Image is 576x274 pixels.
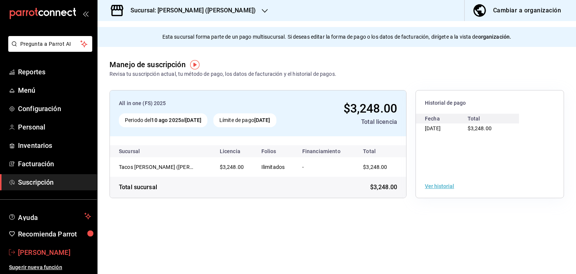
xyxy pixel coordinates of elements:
img: Tooltip marker [190,60,199,69]
div: Sucursal [119,148,160,154]
span: Sugerir nueva función [9,263,91,271]
strong: 10 ago 2025 [151,117,181,123]
button: Pregunta a Parrot AI [8,36,92,52]
strong: [DATE] [185,117,201,123]
span: Pregunta a Parrot AI [20,40,81,48]
div: Cambiar a organización [493,5,561,16]
div: All in one (FS) 2025 [119,99,307,107]
span: Configuración [18,104,91,114]
td: - [296,157,354,177]
div: Límite de pago [213,113,276,127]
div: Total licencia [313,117,397,126]
div: Tacos [PERSON_NAME] ([PERSON_NAME]) [119,163,194,171]
span: Ayuda [18,212,81,221]
div: Total sucursal [119,183,157,192]
strong: organización. [478,34,511,40]
th: Total [354,145,406,157]
h3: Sucursal: [PERSON_NAME] ([PERSON_NAME]) [124,6,256,15]
span: Inventarios [18,140,91,151]
span: Personal [18,122,91,132]
span: Facturación [18,159,91,169]
span: Recomienda Parrot [18,229,91,239]
th: Financiamiento [296,145,354,157]
span: $3,248.00 [370,183,397,192]
button: open_drawer_menu [82,11,88,17]
span: $3,248.00 [220,164,244,170]
span: $3,248.00 [363,164,387,170]
span: Historial de pago [425,99,555,107]
span: $3,248.00 [468,125,492,131]
a: Pregunta a Parrot AI [5,45,92,53]
strong: [DATE] [254,117,270,123]
button: Ver historial [425,184,454,189]
td: Ilimitados [255,157,296,177]
div: Manejo de suscripción [109,59,186,70]
span: [PERSON_NAME] [18,247,91,257]
th: Folios [255,145,296,157]
div: Periodo del al [119,113,207,127]
div: Revisa tu suscripción actual, tu método de pago, los datos de facturación y el historial de pagos. [109,70,336,78]
span: Reportes [18,67,91,77]
div: Tacos don Pedro (Escobedo) [119,163,194,171]
span: Suscripción [18,177,91,187]
span: $3,248.00 [343,101,397,116]
span: Menú [18,85,91,95]
div: [DATE] [425,123,468,133]
th: Licencia [214,145,255,157]
div: Esta sucursal forma parte de un pago multisucursal. Si deseas editar la forma de pago o los datos... [97,27,576,47]
div: Total [468,114,510,123]
div: Fecha [425,114,468,123]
